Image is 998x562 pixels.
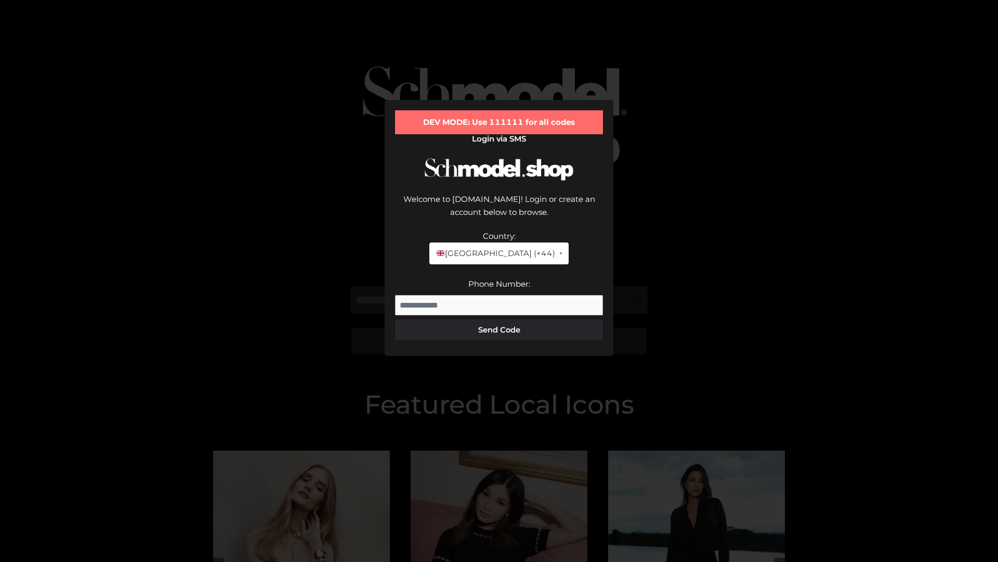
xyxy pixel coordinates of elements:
span: [GEOGRAPHIC_DATA] (+44) [436,247,555,260]
h2: Login via SMS [395,134,603,144]
label: Phone Number: [468,279,530,289]
div: DEV MODE: Use 111111 for all codes [395,110,603,134]
button: Send Code [395,320,603,340]
img: 🇬🇧 [437,249,444,257]
img: Schmodel Logo [421,149,577,190]
div: Welcome to [DOMAIN_NAME]! Login or create an account below to browse. [395,193,603,229]
label: Country: [483,231,516,241]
